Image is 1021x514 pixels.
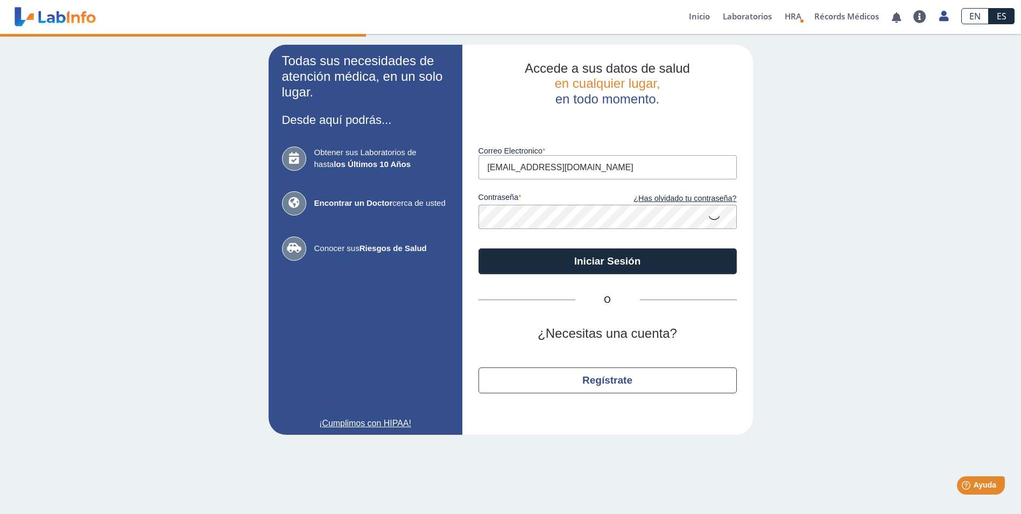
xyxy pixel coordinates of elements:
[525,61,690,75] span: Accede a sus datos de salud
[575,294,640,307] span: O
[282,113,449,127] h3: Desde aquí podrás...
[785,11,801,22] span: HRA
[334,159,411,169] b: los Últimos 10 Años
[314,198,393,207] b: Encontrar un Doctor
[554,76,660,91] span: en cualquier lugar,
[961,8,989,24] a: EN
[478,193,608,205] label: contraseña
[608,193,737,205] a: ¿Has olvidado tu contraseña?
[478,248,737,274] button: Iniciar Sesión
[282,417,449,430] a: ¡Cumplimos con HIPAA!
[478,326,737,342] h2: ¿Necesitas una cuenta?
[925,472,1009,502] iframe: Help widget launcher
[282,53,449,100] h2: Todas sus necesidades de atención médica, en un solo lugar.
[478,367,737,393] button: Regístrate
[989,8,1015,24] a: ES
[555,92,659,106] span: en todo momento.
[314,242,449,255] span: Conocer sus
[360,244,427,253] b: Riesgos de Salud
[314,147,449,171] span: Obtener sus Laboratorios de hasta
[478,147,737,155] label: Correo Electronico
[314,197,449,210] span: cerca de usted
